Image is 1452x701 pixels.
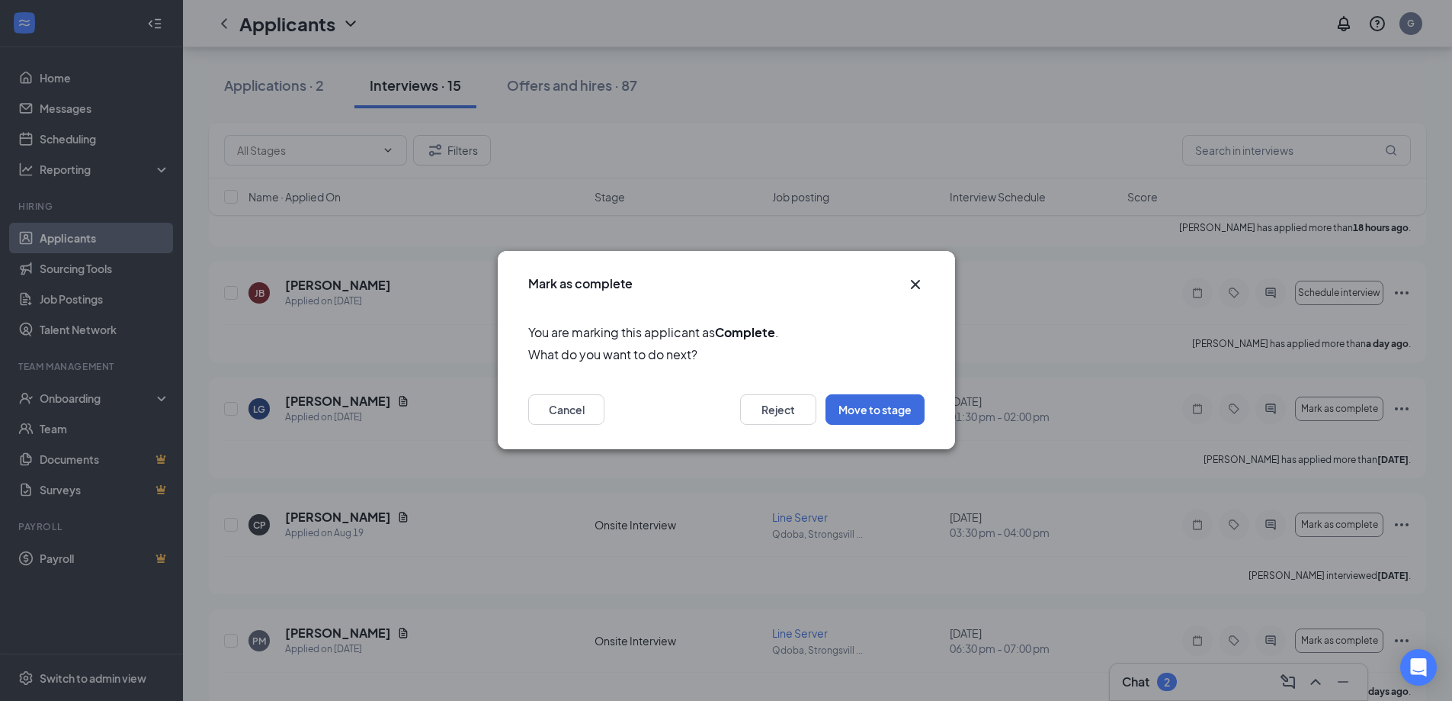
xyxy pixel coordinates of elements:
button: Move to stage [825,395,925,426]
button: Cancel [528,395,604,426]
div: Open Intercom Messenger [1400,649,1437,686]
span: You are marking this applicant as . [528,323,925,342]
button: Close [906,275,925,294]
h3: Mark as complete [528,275,633,292]
svg: Cross [906,275,925,294]
span: What do you want to do next? [528,346,925,365]
b: Complete [715,324,775,340]
button: Reject [740,395,816,426]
